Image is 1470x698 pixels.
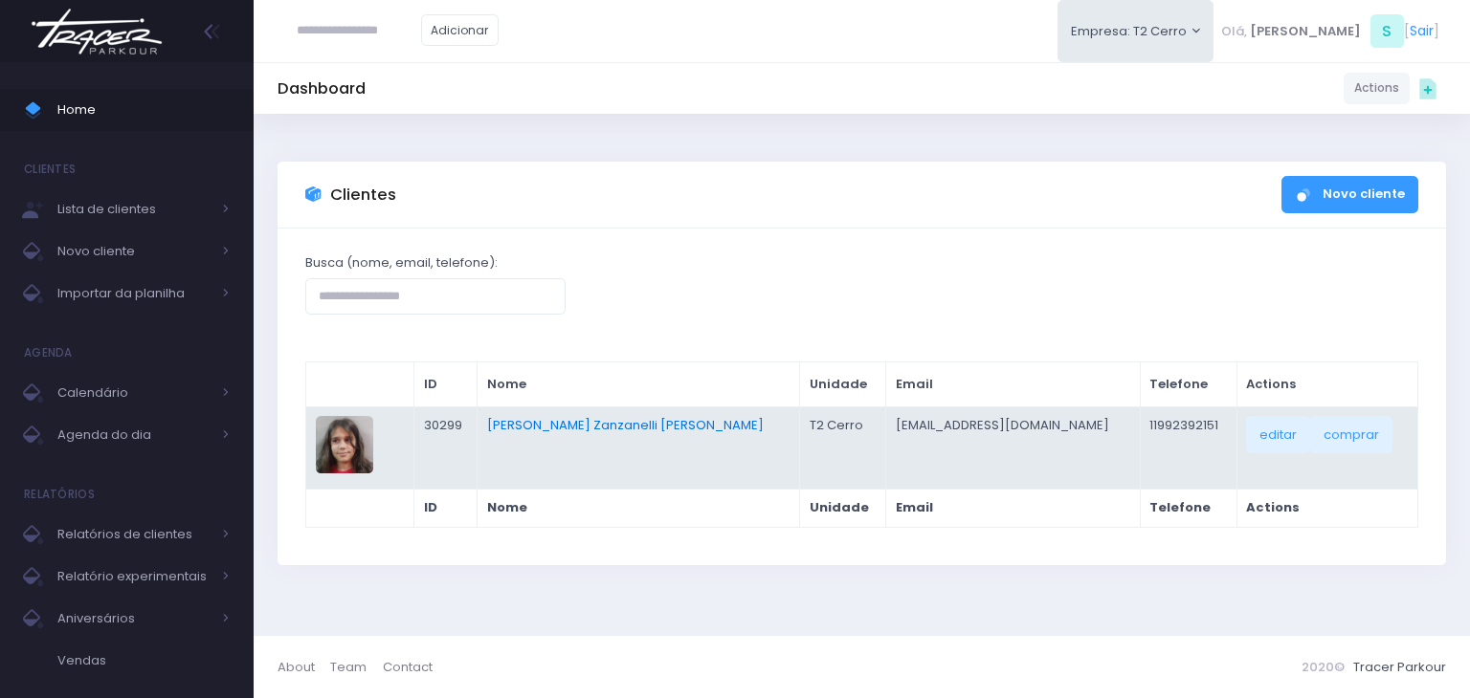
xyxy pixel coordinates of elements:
span: Agenda do dia [57,423,211,447]
span: Calendário [57,381,211,405]
a: Tracer Parkour [1353,658,1446,676]
h4: Relatórios [24,475,95,513]
span: Home [57,98,230,122]
th: Nome [477,489,799,527]
a: editar [1246,416,1310,452]
th: Actions [1236,362,1417,407]
label: Busca (nome, email, telefone): [305,253,498,273]
td: [EMAIL_ADDRESS][DOMAIN_NAME] [886,406,1141,489]
a: Sair [1410,21,1434,41]
a: About [278,648,330,686]
span: Vendas [57,648,230,673]
th: Email [886,489,1141,527]
h4: Clientes [24,150,76,188]
h5: Dashboard [278,79,366,98]
th: ID [413,489,477,527]
span: Novo cliente [57,239,211,264]
th: Email [886,362,1141,407]
th: Unidade [800,362,886,407]
h3: Clientes [330,185,396,205]
span: [PERSON_NAME] [1250,22,1361,41]
span: Relatórios de clientes [57,522,211,547]
span: Lista de clientes [57,197,211,222]
span: Importar da planilha [57,281,211,306]
a: Novo cliente [1281,176,1418,213]
span: S [1370,14,1404,48]
a: [PERSON_NAME] Zanzanelli [PERSON_NAME] [487,416,764,434]
div: [ ] [1214,10,1446,53]
span: 2020© [1302,658,1345,676]
th: Unidade [800,489,886,527]
a: Team [330,648,382,686]
th: Telefone [1140,489,1236,527]
span: Aniversários [57,606,211,631]
a: Actions [1344,73,1410,104]
a: Adicionar [421,14,500,46]
span: Relatório experimentais [57,564,211,589]
a: comprar [1310,416,1392,452]
th: Actions [1236,489,1417,527]
th: Nome [477,362,799,407]
h4: Agenda [24,334,73,372]
td: 11992392151 [1140,406,1236,489]
td: T2 Cerro [800,406,886,489]
a: Contact [383,648,433,686]
th: Telefone [1140,362,1236,407]
td: 30299 [413,406,477,489]
th: ID [413,362,477,407]
span: Olá, [1221,22,1247,41]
